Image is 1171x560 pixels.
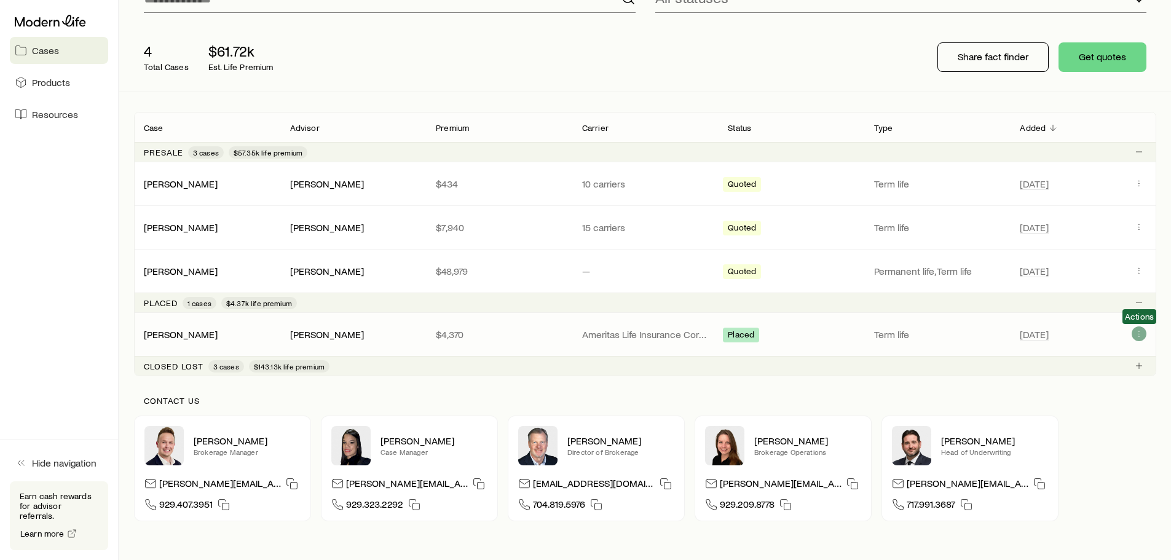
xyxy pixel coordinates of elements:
[194,435,301,447] p: [PERSON_NAME]
[728,329,754,342] span: Placed
[1020,123,1046,133] p: Added
[1125,312,1154,321] span: Actions
[907,477,1028,494] p: [PERSON_NAME][EMAIL_ADDRESS][DOMAIN_NAME]
[567,447,674,457] p: Director of Brokerage
[874,178,1001,190] p: Term life
[346,498,403,515] span: 929.323.2292
[32,76,70,89] span: Products
[254,361,325,371] span: $143.13k life premium
[533,498,585,515] span: 704.819.5976
[20,529,65,538] span: Learn more
[144,396,1146,406] p: Contact us
[144,361,203,371] p: Closed lost
[874,328,1001,341] p: Term life
[1020,265,1049,277] span: [DATE]
[213,361,239,371] span: 3 cases
[1059,42,1146,72] button: Get quotes
[32,457,97,469] span: Hide navigation
[290,123,320,133] p: Advisor
[1020,328,1049,341] span: [DATE]
[533,477,655,494] p: [EMAIL_ADDRESS][DOMAIN_NAME]
[1020,178,1049,190] span: [DATE]
[144,265,218,278] div: [PERSON_NAME]
[582,123,609,133] p: Carrier
[720,498,775,515] span: 929.209.8778
[582,178,709,190] p: 10 carriers
[144,42,189,60] p: 4
[380,435,487,447] p: [PERSON_NAME]
[159,498,213,515] span: 929.407.3951
[958,50,1028,63] p: Share fact finder
[208,42,274,60] p: $61.72k
[10,449,108,476] button: Hide navigation
[705,426,744,465] img: Ellen Wall
[728,223,756,235] span: Quoted
[144,298,178,308] p: Placed
[874,221,1001,234] p: Term life
[32,44,59,57] span: Cases
[874,123,893,133] p: Type
[144,178,218,191] div: [PERSON_NAME]
[892,426,931,465] img: Bryan Simmons
[10,37,108,64] a: Cases
[907,498,955,515] span: 717.991.3687
[193,148,219,157] span: 3 cases
[194,447,301,457] p: Brokerage Manager
[144,62,189,72] p: Total Cases
[10,69,108,96] a: Products
[187,298,211,308] span: 1 cases
[937,42,1049,72] button: Share fact finder
[728,266,756,279] span: Quoted
[436,221,562,234] p: $7,940
[728,123,751,133] p: Status
[226,298,292,308] span: $4.37k life premium
[144,426,184,465] img: Derek Wakefield
[10,481,108,550] div: Earn cash rewards for advisor referrals.Learn more
[941,435,1048,447] p: [PERSON_NAME]
[144,221,218,233] a: [PERSON_NAME]
[1020,221,1049,234] span: [DATE]
[754,447,861,457] p: Brokerage Operations
[728,179,756,192] span: Quoted
[290,265,364,278] div: [PERSON_NAME]
[436,123,469,133] p: Premium
[234,148,302,157] span: $57.35k life premium
[159,477,281,494] p: [PERSON_NAME][EMAIL_ADDRESS][DOMAIN_NAME]
[380,447,487,457] p: Case Manager
[720,477,842,494] p: [PERSON_NAME][EMAIL_ADDRESS][DOMAIN_NAME]
[436,265,562,277] p: $48,979
[290,221,364,234] div: [PERSON_NAME]
[208,62,274,72] p: Est. Life Premium
[144,221,218,234] div: [PERSON_NAME]
[144,148,183,157] p: Presale
[518,426,558,465] img: Trey Wall
[582,328,709,341] p: Ameritas Life Insurance Corp. (Ameritas)
[144,178,218,189] a: [PERSON_NAME]
[144,123,164,133] p: Case
[10,101,108,128] a: Resources
[144,328,218,340] a: [PERSON_NAME]
[582,221,709,234] p: 15 carriers
[436,328,562,341] p: $4,370
[567,435,674,447] p: [PERSON_NAME]
[144,328,218,341] div: [PERSON_NAME]
[144,265,218,277] a: [PERSON_NAME]
[20,491,98,521] p: Earn cash rewards for advisor referrals.
[941,447,1048,457] p: Head of Underwriting
[290,178,364,191] div: [PERSON_NAME]
[436,178,562,190] p: $434
[874,265,1001,277] p: Permanent life, Term life
[346,477,468,494] p: [PERSON_NAME][EMAIL_ADDRESS][DOMAIN_NAME]
[582,265,709,277] p: —
[331,426,371,465] img: Elana Hasten
[32,108,78,120] span: Resources
[134,112,1156,376] div: Client cases
[754,435,861,447] p: [PERSON_NAME]
[290,328,364,341] div: [PERSON_NAME]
